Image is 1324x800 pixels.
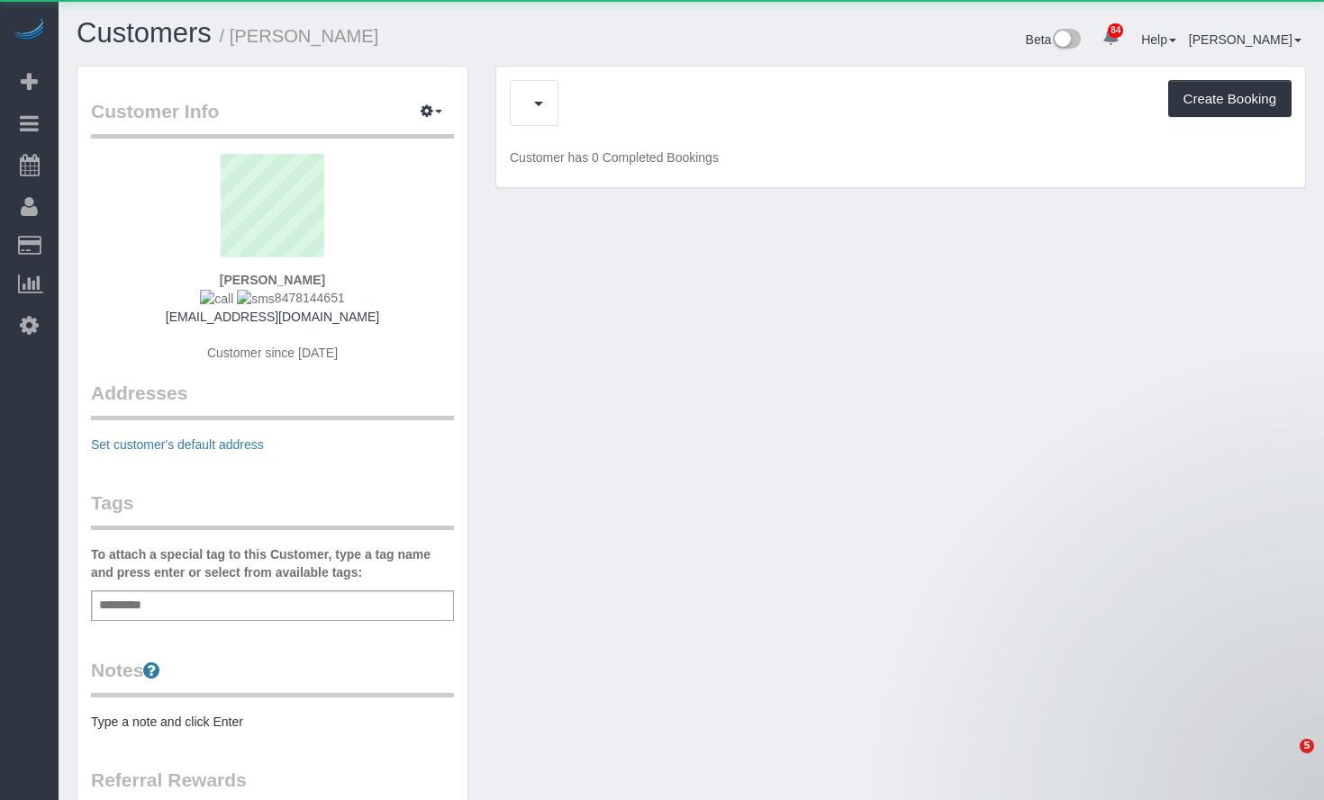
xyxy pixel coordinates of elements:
span: Customer since [DATE] [207,346,338,360]
a: [EMAIL_ADDRESS][DOMAIN_NAME] [166,310,379,324]
span: 84 [1108,23,1123,38]
a: Help [1141,32,1176,47]
img: Automaid Logo [11,18,47,43]
a: Beta [1026,32,1082,47]
a: 84 [1093,18,1129,58]
img: sms [237,290,275,308]
legend: Notes [91,657,454,697]
legend: Tags [91,490,454,530]
span: 8478144651 [200,291,344,305]
a: Set customer's default address [91,437,264,452]
a: Customers [77,17,212,49]
strong: [PERSON_NAME] [220,273,325,287]
legend: Customer Info [91,98,454,139]
pre: Type a note and click Enter [91,713,454,731]
button: Create Booking [1168,80,1292,118]
a: [PERSON_NAME] [1189,32,1301,47]
iframe: Intercom live chat [1263,739,1306,782]
img: New interface [1051,29,1081,52]
span: 5 [1300,739,1314,753]
small: / [PERSON_NAME] [220,26,379,46]
label: To attach a special tag to this Customer, type a tag name and press enter or select from availabl... [91,545,454,581]
img: call [200,290,233,308]
p: Customer has 0 Completed Bookings [510,148,1292,166]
